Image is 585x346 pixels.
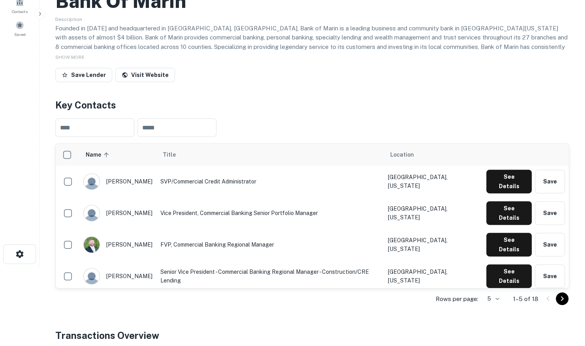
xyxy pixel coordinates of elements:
td: Senior Vice President - Commercial Banking Regional Manager - Construction/CRE Lending [156,260,384,292]
button: See Details [486,170,532,193]
button: Save Lender [55,68,112,82]
span: Saved [14,31,26,37]
img: 9c8pery4andzj6ohjkjp54ma2 [84,174,100,189]
p: Rows per page: [436,294,478,304]
div: [PERSON_NAME] [83,236,152,253]
td: [GEOGRAPHIC_DATA], [US_STATE] [384,166,482,197]
button: Save [535,170,565,193]
th: Location [384,144,482,166]
p: 1–5 of 18 [513,294,538,304]
span: SHOW MORE [55,54,85,60]
span: Location [390,150,414,159]
button: Save [535,201,565,225]
img: 1580861679953 [84,237,100,252]
button: See Details [486,264,532,288]
td: SVP/Commercial Credit Administrator [156,166,384,197]
div: [PERSON_NAME] [83,173,152,190]
div: [PERSON_NAME] [83,268,152,284]
img: 9c8pery4andzj6ohjkjp54ma2 [84,205,100,221]
h4: Transactions Overview [55,328,159,342]
span: Title [163,150,186,159]
a: Saved [2,18,37,39]
th: Name [79,144,156,166]
span: Name [86,150,111,159]
td: [GEOGRAPHIC_DATA], [US_STATE] [384,260,482,292]
td: [GEOGRAPHIC_DATA], [US_STATE] [384,197,482,229]
td: Vice President, Commercial Banking Senior Portfolio Manager [156,197,384,229]
p: Founded in [DATE] and headquartered in [GEOGRAPHIC_DATA], [GEOGRAPHIC_DATA], Bank of Marin is a l... [55,24,569,70]
button: See Details [486,201,532,225]
td: FVP, Commercial Banking Regional Manager [156,229,384,260]
div: scrollable content [56,144,569,288]
img: 9c8pery4andzj6ohjkjp54ma2 [84,268,100,284]
th: Title [156,144,384,166]
iframe: Chat Widget [545,283,585,321]
div: [PERSON_NAME] [83,205,152,221]
span: Description [55,17,82,22]
div: 5 [482,293,500,305]
td: [GEOGRAPHIC_DATA], [US_STATE] [384,229,482,260]
span: Contacts [12,8,28,15]
button: Save [535,264,565,288]
h4: Key Contacts [55,98,569,112]
button: Save [535,233,565,256]
a: Visit Website [115,68,175,82]
button: See Details [486,233,532,256]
